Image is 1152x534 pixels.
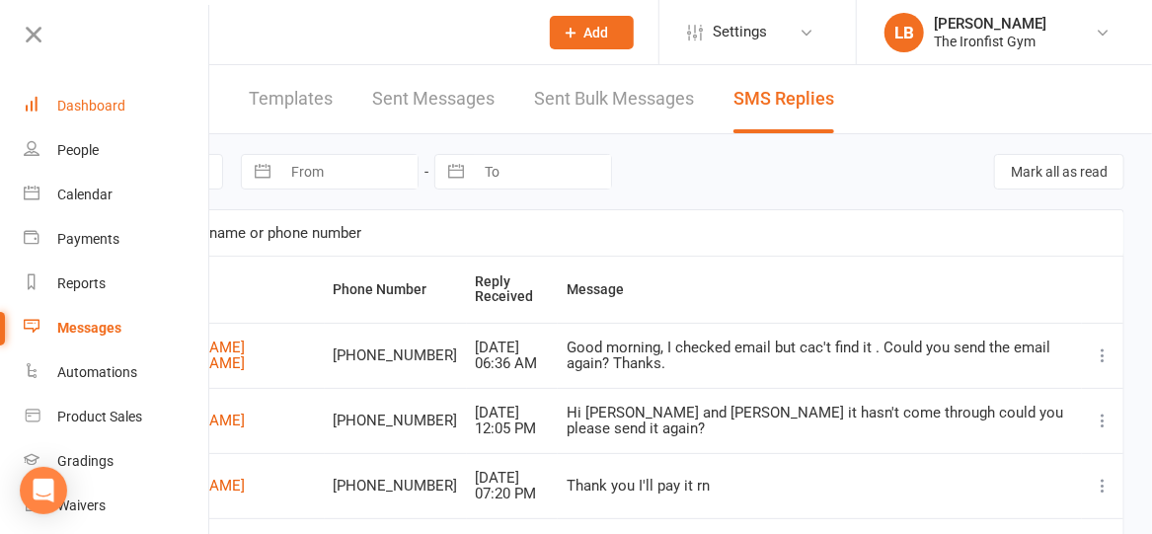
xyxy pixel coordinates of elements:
a: SMS Replies [733,65,834,133]
div: Waivers [57,497,106,513]
th: Reply Received [467,257,559,323]
input: Search by name or phone number [96,210,1123,256]
div: Thank you I'll pay it rn [567,478,1073,495]
a: [PERSON_NAME] [PERSON_NAME] [105,340,316,372]
a: Payments [24,217,210,262]
input: To [474,155,611,189]
div: Hi [PERSON_NAME] and [PERSON_NAME] it hasn't come through could you please send it again? [567,405,1073,437]
div: Gradings [57,453,114,469]
div: Product Sales [57,409,142,424]
a: Sent Messages [372,65,495,133]
button: Mark all as read [994,154,1124,190]
a: Waivers [24,484,210,528]
button: Add [550,16,634,49]
span: Add [584,25,609,40]
span: Settings [713,10,767,54]
div: LB [884,13,924,52]
th: Phone Number [325,257,467,323]
div: [PHONE_NUMBER] [334,413,458,429]
div: Reports [57,275,106,291]
a: Calendar [24,173,210,217]
div: People [57,142,99,158]
th: Contact [96,257,325,323]
a: Templates [249,65,333,133]
div: [PHONE_NUMBER] [334,478,458,495]
div: Dashboard [57,98,125,114]
a: [PERSON_NAME] [105,477,316,496]
div: Calendar [57,187,113,202]
div: [PERSON_NAME] [934,15,1046,33]
input: Search... [117,19,524,46]
div: Open Intercom Messenger [20,467,67,514]
div: The Ironfist Gym [934,33,1046,50]
a: Automations [24,350,210,395]
div: Messages [57,320,121,336]
div: 07:20 PM [476,486,550,502]
div: Good morning, I checked email but cac't find it . Could you send the email again? Thanks. [567,340,1073,372]
div: [PHONE_NUMBER] [334,347,458,364]
div: [DATE] [476,340,550,356]
th: Message [558,257,1082,323]
a: Reports [24,262,210,306]
a: [PERSON_NAME] [105,412,316,430]
a: Sent Bulk Messages [534,65,694,133]
div: 06:36 AM [476,355,550,372]
a: Dashboard [24,84,210,128]
a: Gradings [24,439,210,484]
div: Payments [57,231,119,247]
input: From [280,155,418,189]
a: Messages [24,306,210,350]
a: People [24,128,210,173]
div: [DATE] [476,405,550,421]
div: 12:05 PM [476,420,550,437]
div: Automations [57,364,137,380]
div: [DATE] [476,470,550,487]
a: Product Sales [24,395,210,439]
